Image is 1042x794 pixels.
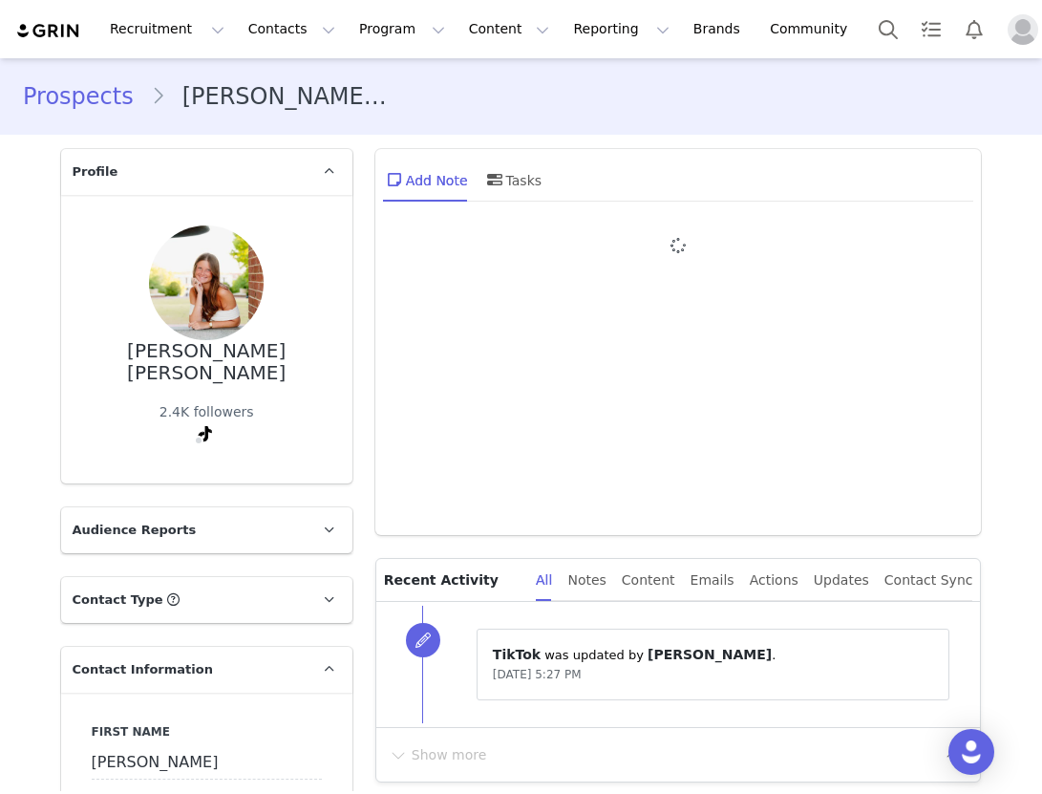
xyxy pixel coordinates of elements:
[910,8,952,51] a: Tasks
[493,647,541,662] span: TikTok
[814,559,869,602] div: Updates
[1008,14,1038,45] img: placeholder-profile.jpg
[691,559,734,602] div: Emails
[98,8,236,51] button: Recruitment
[73,521,197,540] span: Audience Reports
[493,668,582,681] span: [DATE] 5:27 PM
[388,740,488,770] button: Show more
[73,660,213,679] span: Contact Information
[648,647,772,662] span: [PERSON_NAME]
[384,559,521,601] p: Recent Activity
[493,645,934,665] p: ⁨ ⁩ was updated by ⁨ ⁩.
[567,559,606,602] div: Notes
[457,8,562,51] button: Content
[92,340,322,383] div: [PERSON_NAME] [PERSON_NAME]
[536,559,552,602] div: All
[622,559,675,602] div: Content
[73,590,163,610] span: Contact Type
[348,8,457,51] button: Program
[237,8,347,51] button: Contacts
[15,22,82,40] img: grin logo
[884,559,973,602] div: Contact Sync
[159,402,254,422] div: 2.4K followers
[562,8,680,51] button: Reporting
[682,8,757,51] a: Brands
[383,157,468,203] div: Add Note
[953,8,995,51] button: Notifications
[92,723,322,740] label: First Name
[867,8,909,51] button: Search
[483,157,542,203] div: Tasks
[73,162,118,182] span: Profile
[948,729,994,775] div: Open Intercom Messenger
[23,79,151,114] a: Prospects
[758,8,867,51] a: Community
[750,559,798,602] div: Actions
[149,225,264,340] img: 64ca9c68-5828-49bb-9d8e-3d9008048fbb.jpg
